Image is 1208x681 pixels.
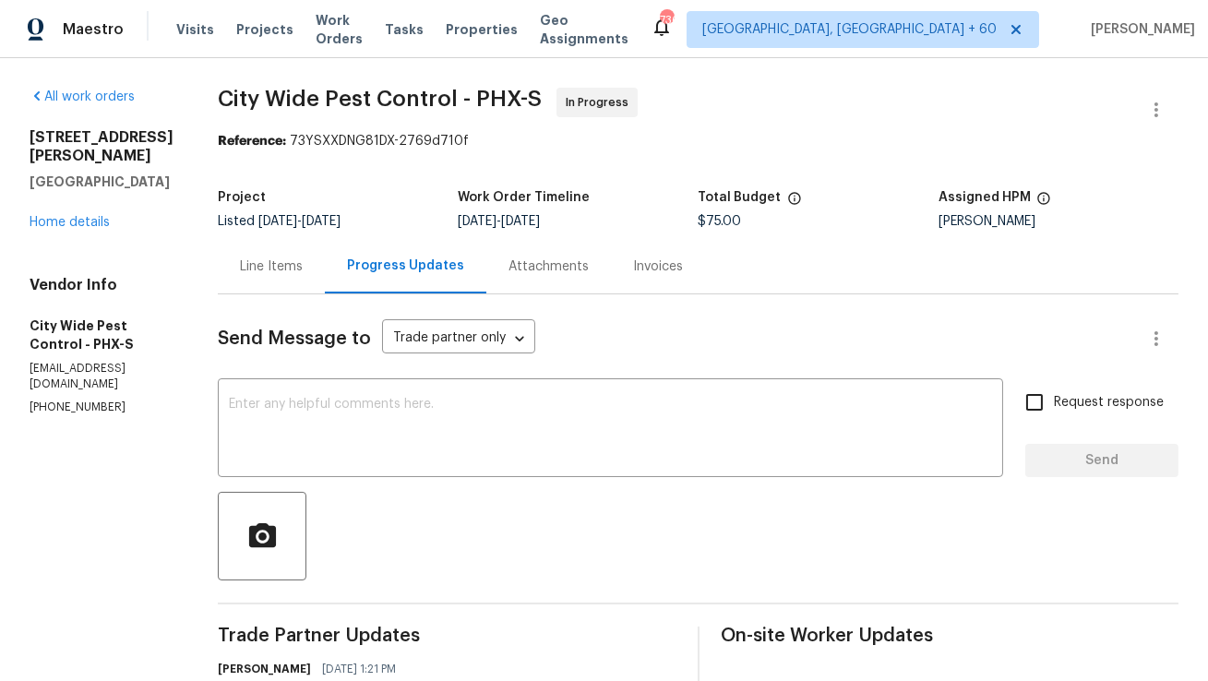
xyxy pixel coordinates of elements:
span: Projects [236,20,293,39]
span: [DATE] [501,215,540,228]
h5: Total Budget [699,191,782,204]
h5: City Wide Pest Control - PHX-S [30,317,173,353]
div: Progress Updates [347,257,464,275]
span: [DATE] 1:21 PM [322,660,396,678]
span: Tasks [385,23,424,36]
h4: Vendor Info [30,276,173,294]
span: Geo Assignments [540,11,628,48]
div: 736 [660,11,673,30]
span: $75.00 [699,215,742,228]
a: All work orders [30,90,135,103]
span: [DATE] [302,215,341,228]
div: Attachments [508,257,589,276]
h5: Project [218,191,266,204]
span: On-site Worker Updates [722,627,1179,645]
span: Trade Partner Updates [218,627,676,645]
b: Reference: [218,135,286,148]
span: Send Message to [218,329,371,348]
span: Visits [176,20,214,39]
span: City Wide Pest Control - PHX-S [218,88,542,110]
span: [PERSON_NAME] [1083,20,1195,39]
a: Home details [30,216,110,229]
h5: [GEOGRAPHIC_DATA] [30,173,173,191]
span: [GEOGRAPHIC_DATA], [GEOGRAPHIC_DATA] + 60 [702,20,997,39]
span: The total cost of line items that have been proposed by Opendoor. This sum includes line items th... [787,191,802,215]
span: Listed [218,215,341,228]
span: - [258,215,341,228]
div: [PERSON_NAME] [939,215,1178,228]
p: [PHONE_NUMBER] [30,400,173,415]
span: - [458,215,540,228]
div: Trade partner only [382,324,535,354]
h6: [PERSON_NAME] [218,660,311,678]
h5: Assigned HPM [939,191,1031,204]
span: Request response [1054,393,1164,412]
span: Maestro [63,20,124,39]
h5: Work Order Timeline [458,191,590,204]
span: Properties [446,20,518,39]
span: The hpm assigned to this work order. [1036,191,1051,215]
span: [DATE] [258,215,297,228]
div: Invoices [633,257,683,276]
h2: [STREET_ADDRESS][PERSON_NAME] [30,128,173,165]
span: In Progress [566,93,636,112]
p: [EMAIL_ADDRESS][DOMAIN_NAME] [30,361,173,392]
span: [DATE] [458,215,496,228]
div: 73YSXXDNG81DX-2769d710f [218,132,1178,150]
span: Work Orders [316,11,363,48]
div: Line Items [240,257,303,276]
